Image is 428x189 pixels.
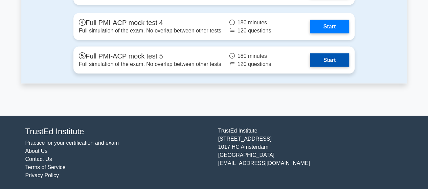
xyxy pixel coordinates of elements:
a: Start [310,53,349,67]
a: Start [310,20,349,33]
a: Privacy Policy [25,172,59,178]
a: Contact Us [25,156,52,162]
a: About Us [25,148,48,154]
div: TrustEd Institute [STREET_ADDRESS] 1017 HC Amsterdam [GEOGRAPHIC_DATA] [EMAIL_ADDRESS][DOMAIN_NAME] [214,127,407,180]
h4: TrustEd Institute [25,127,210,137]
a: Practice for your certification and exam [25,140,119,146]
a: Terms of Service [25,164,66,170]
